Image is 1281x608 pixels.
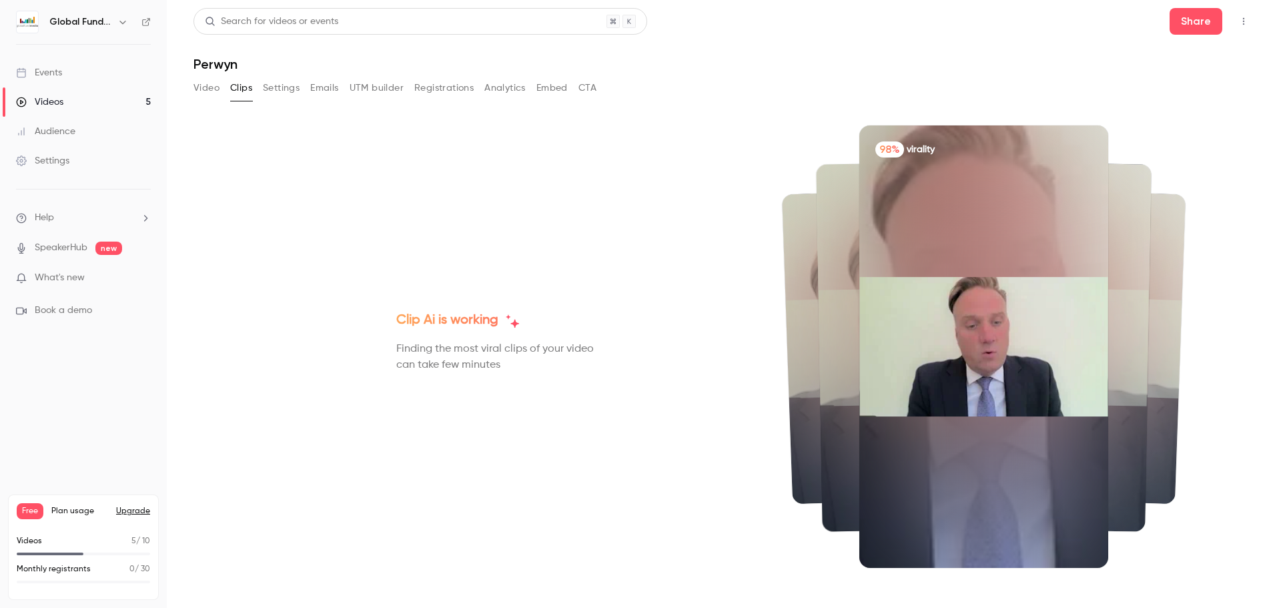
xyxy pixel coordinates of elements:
[17,535,42,547] p: Videos
[414,77,474,99] button: Registrations
[131,537,136,545] span: 5
[35,241,87,255] a: SpeakerHub
[536,77,568,99] button: Embed
[396,310,498,330] span: Clip Ai is working
[484,77,526,99] button: Analytics
[205,15,338,29] div: Search for videos or events
[95,242,122,255] span: new
[16,95,63,109] div: Videos
[51,506,108,517] span: Plan usage
[116,506,150,517] button: Upgrade
[193,56,1254,72] h1: Perwyn
[17,11,38,33] img: Global Fund Media
[129,565,135,573] span: 0
[263,77,300,99] button: Settings
[17,563,91,575] p: Monthly registrants
[35,271,85,285] span: What's new
[875,140,904,156] span: 98%
[49,15,112,29] h6: Global Fund Media
[578,77,596,99] button: CTA
[135,272,151,284] iframe: Noticeable Trigger
[16,66,62,79] div: Events
[17,503,43,519] span: Free
[16,154,69,168] div: Settings
[35,304,92,318] span: Book a demo
[16,211,151,225] li: help-dropdown-opener
[131,535,150,547] p: / 10
[310,77,338,99] button: Emails
[16,125,75,138] div: Audience
[350,77,404,99] button: UTM builder
[396,341,596,373] p: Finding the most viral clips of your video can take few minutes
[1170,8,1222,35] button: Share
[1233,11,1254,32] button: Top Bar Actions
[193,77,220,99] button: Video
[129,563,150,575] p: / 30
[35,211,54,225] span: Help
[230,77,252,99] button: Clips
[907,143,935,156] span: virality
